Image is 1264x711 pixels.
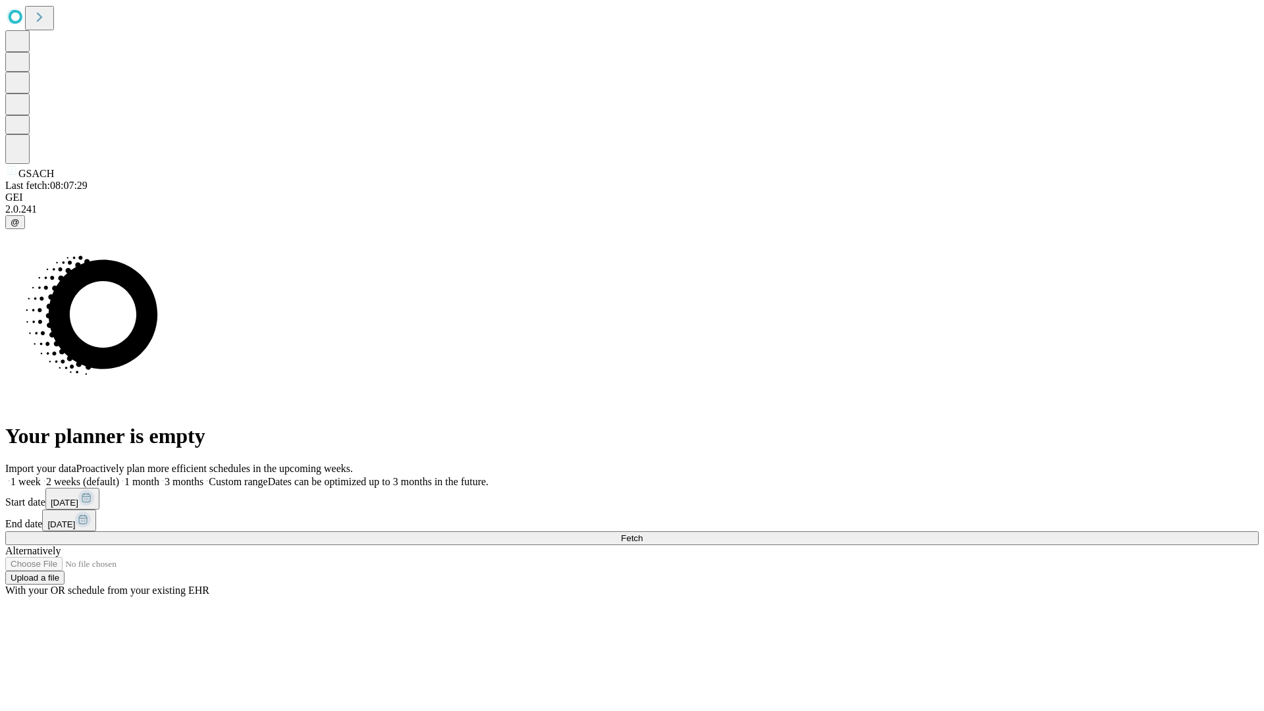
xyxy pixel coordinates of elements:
[5,192,1259,203] div: GEI
[5,571,65,585] button: Upload a file
[209,476,267,487] span: Custom range
[46,476,119,487] span: 2 weeks (default)
[51,498,78,508] span: [DATE]
[5,180,88,191] span: Last fetch: 08:07:29
[5,424,1259,448] h1: Your planner is empty
[621,533,643,543] span: Fetch
[11,476,41,487] span: 1 week
[18,168,54,179] span: GSACH
[5,585,209,596] span: With your OR schedule from your existing EHR
[11,217,20,227] span: @
[5,531,1259,545] button: Fetch
[45,488,99,510] button: [DATE]
[124,476,159,487] span: 1 month
[5,510,1259,531] div: End date
[5,545,61,556] span: Alternatively
[5,203,1259,215] div: 2.0.241
[5,463,76,474] span: Import your data
[268,476,488,487] span: Dates can be optimized up to 3 months in the future.
[47,519,75,529] span: [DATE]
[5,215,25,229] button: @
[76,463,353,474] span: Proactively plan more efficient schedules in the upcoming weeks.
[165,476,203,487] span: 3 months
[42,510,96,531] button: [DATE]
[5,488,1259,510] div: Start date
